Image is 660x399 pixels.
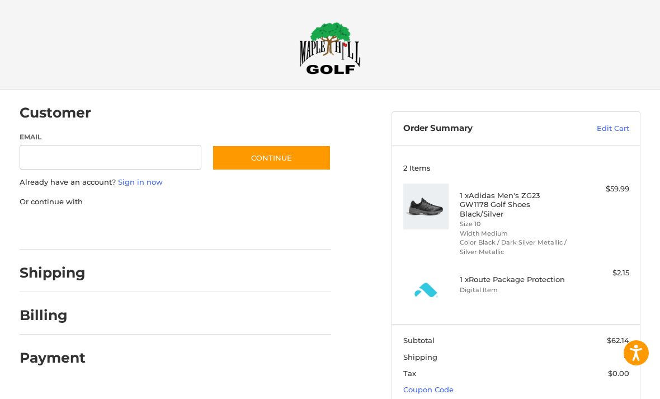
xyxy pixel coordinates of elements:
[460,219,570,229] li: Size 10
[403,353,437,362] span: Shipping
[20,264,86,281] h2: Shipping
[460,229,570,238] li: Width Medium
[460,191,570,218] h4: 1 x Adidas Men's ZG23 GW1178 Golf Shoes Black/Silver
[20,349,86,367] h2: Payment
[205,218,289,238] iframe: PayPal-venmo
[403,123,558,134] h3: Order Summary
[624,353,629,362] span: --
[460,238,570,256] li: Color Black / Dark Silver Metallic / Silver Metallic
[573,184,629,195] div: $59.99
[20,177,332,188] p: Already have an account?
[460,275,570,284] h4: 1 x Route Package Protection
[212,145,331,171] button: Continue
[118,177,163,186] a: Sign in now
[573,267,629,279] div: $2.15
[557,123,629,134] a: Edit Cart
[460,285,570,295] li: Digital Item
[20,132,201,142] label: Email
[20,104,91,121] h2: Customer
[20,307,85,324] h2: Billing
[20,196,332,208] p: Or continue with
[607,336,629,345] span: $62.14
[299,22,361,74] img: Maple Hill Golf
[403,163,629,172] h3: 2 Items
[403,336,435,345] span: Subtotal
[111,218,195,238] iframe: PayPal-paylater
[16,218,100,238] iframe: PayPal-paypal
